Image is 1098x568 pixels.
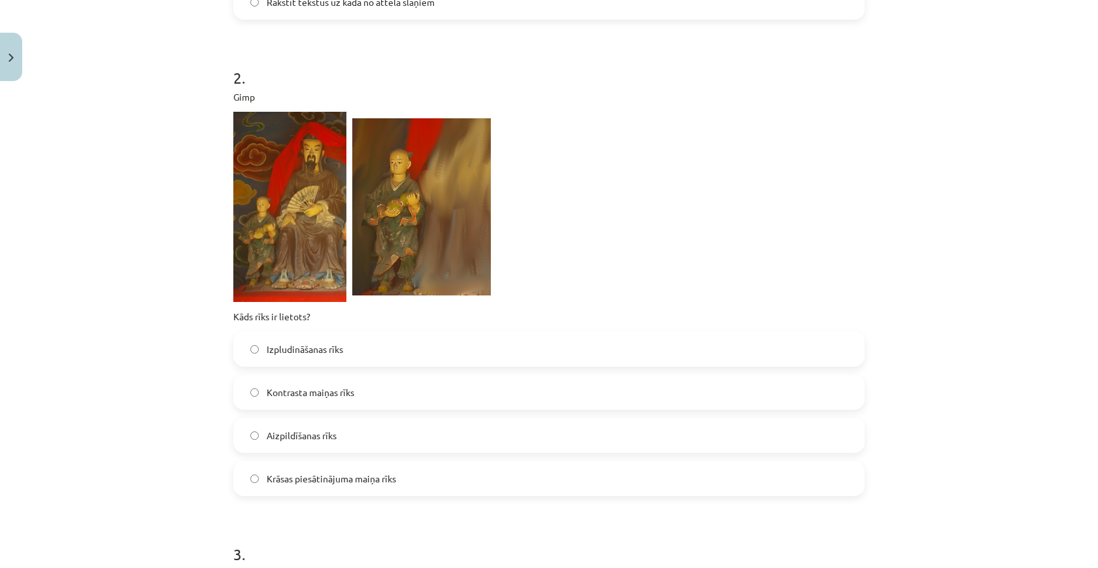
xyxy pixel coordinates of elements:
[267,429,337,443] span: Aizpildīšanas rīks
[250,431,259,440] input: Aizpildīšanas rīks
[267,386,354,399] span: Kontrasta maiņas rīks
[233,310,865,324] p: Kāds rīks ir lietots?
[8,54,14,62] img: icon-close-lesson-0947bae3869378f0d4975bcd49f059093ad1ed9edebbc8119c70593378902aed.svg
[267,472,396,486] span: Krāsas piesātinājuma maiņa rīks
[250,475,259,483] input: Krāsas piesātinājuma maiņa rīks
[233,522,865,563] h1: 3 .
[267,342,343,356] span: Izpludināšanas rīks
[250,388,259,397] input: Kontrasta maiņas rīks
[250,345,259,354] input: Izpludināšanas rīks
[233,90,865,104] p: Gimp
[233,46,865,86] h1: 2 .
